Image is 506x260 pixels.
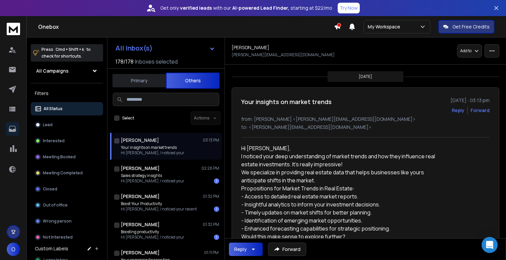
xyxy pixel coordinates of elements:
[31,231,103,244] button: Not Interested
[31,166,103,180] button: Meeting Completed
[214,178,219,184] div: 1
[368,23,403,30] p: My Workspace
[229,243,263,256] button: Reply
[160,5,332,11] p: Get only with our starting at $22/mo
[180,5,212,11] strong: verified leads
[110,41,221,55] button: All Inbox(s)
[135,58,178,66] h3: Inboxes selected
[241,124,490,131] p: to: <[PERSON_NAME][EMAIL_ADDRESS][DOMAIN_NAME]>
[43,235,73,240] p: Not Interested
[121,165,160,172] h1: [PERSON_NAME]
[7,243,20,256] button: O
[359,74,372,79] p: [DATE]
[36,68,69,74] h1: All Campaigns
[121,235,184,240] p: Hi [PERSON_NAME], I noticed your
[214,235,219,240] div: 1
[338,3,360,13] button: Try Now
[452,107,465,114] button: Reply
[121,145,184,150] p: Your insights on market trends
[44,106,63,111] p: All Status
[43,186,57,192] p: Closed
[450,97,490,104] p: [DATE] : 03:13 pm
[121,150,184,156] p: Hi [PERSON_NAME], I noticed your
[7,23,20,35] img: logo
[121,137,159,144] h1: [PERSON_NAME]
[121,221,160,228] h1: [PERSON_NAME]
[31,89,103,98] h3: Filters
[203,194,219,199] p: 01:32 PM
[31,198,103,212] button: Out of office
[268,243,306,256] button: Forward
[55,46,85,53] span: Cmd + Shift + k
[41,46,91,60] p: Press to check for shortcuts.
[122,115,134,121] label: Select
[31,134,103,148] button: Interested
[31,64,103,78] button: All Campaigns
[43,170,83,176] p: Meeting Completed
[43,138,65,144] p: Interested
[121,201,197,206] p: Boost Your Productivity
[112,73,166,88] button: Primary
[166,73,220,89] button: Others
[43,122,53,127] p: Lead
[438,20,494,33] button: Get Free Credits
[201,166,219,171] p: 02:26 PM
[31,214,103,228] button: Wrong person
[203,138,219,143] p: 03:13 PM
[460,48,472,54] p: Add to
[121,229,184,235] p: Boosting productivity
[234,246,247,253] div: Reply
[31,118,103,132] button: Lead
[204,250,219,255] p: 01:11 PM
[452,23,490,30] p: Get Free Credits
[43,219,72,224] p: Wrong person
[232,52,335,58] p: [PERSON_NAME][EMAIL_ADDRESS][DOMAIN_NAME]
[31,182,103,196] button: Closed
[241,97,332,106] h1: Your insights on market trends
[482,237,498,253] div: Open Intercom Messenger
[31,150,103,164] button: Meeting Booked
[232,5,289,11] strong: AI-powered Lead Finder,
[241,116,490,122] p: from: [PERSON_NAME] <[PERSON_NAME][EMAIL_ADDRESS][DOMAIN_NAME]>
[121,173,184,178] p: Sales strategy insights
[35,245,68,252] h3: Custom Labels
[232,44,269,51] h1: [PERSON_NAME]
[43,202,68,208] p: Out of office
[121,249,160,256] h1: [PERSON_NAME]
[115,45,153,52] h1: All Inbox(s)
[38,23,334,31] h1: Onebox
[115,58,134,66] span: 178 / 178
[340,5,358,11] p: Try Now
[121,193,160,200] h1: [PERSON_NAME]
[203,222,219,227] p: 01:32 PM
[214,206,219,212] div: 1
[121,206,197,212] p: Hi [PERSON_NAME], I noticed your recent
[31,102,103,115] button: All Status
[471,107,490,114] div: Forward
[43,154,76,160] p: Meeting Booked
[121,178,184,184] p: Hi [PERSON_NAME], I noticed your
